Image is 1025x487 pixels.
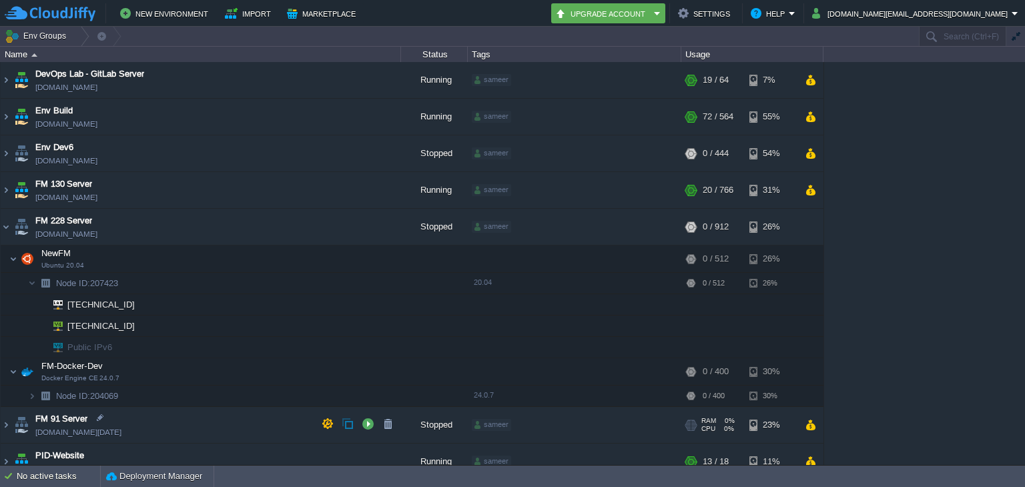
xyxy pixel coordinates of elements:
[749,246,793,272] div: 26%
[472,221,511,233] div: sameer
[401,99,468,135] div: Running
[472,111,511,123] div: sameer
[12,62,31,98] img: AMDAwAAAACH5BAEAAAAALAAAAAABAAEAAAICRAEAOw==
[36,316,44,336] img: AMDAwAAAACH5BAEAAAAALAAAAAABAAEAAAICRAEAOw==
[1,209,11,245] img: AMDAwAAAACH5BAEAAAAALAAAAAABAAEAAAICRAEAOw==
[402,47,467,62] div: Status
[468,47,681,62] div: Tags
[555,5,650,21] button: Upgrade Account
[703,135,729,171] div: 0 / 444
[35,191,97,204] span: [DOMAIN_NAME]
[66,294,137,315] span: [TECHNICAL_ID]
[721,417,735,425] span: 0%
[66,321,137,331] a: [TECHNICAL_ID]
[703,209,729,245] div: 0 / 912
[703,386,725,406] div: 0 / 400
[812,5,1012,21] button: [DOMAIN_NAME][EMAIL_ADDRESS][DOMAIN_NAME]
[1,99,11,135] img: AMDAwAAAACH5BAEAAAAALAAAAAABAAEAAAICRAEAOw==
[35,177,92,191] a: FM 130 Server
[472,456,511,468] div: sameer
[703,62,729,98] div: 19 / 64
[35,67,144,81] a: DevOps Lab - GitLab Server
[35,141,73,154] a: Env Dev6
[35,154,97,167] span: [DOMAIN_NAME]
[40,248,73,258] a: NewFMUbuntu 20.04
[721,425,734,433] span: 0%
[5,5,95,22] img: CloudJiffy
[56,391,90,401] span: Node ID:
[678,5,734,21] button: Settings
[749,99,793,135] div: 55%
[749,407,793,443] div: 23%
[401,62,468,98] div: Running
[401,444,468,480] div: Running
[1,407,11,443] img: AMDAwAAAACH5BAEAAAAALAAAAAABAAEAAAICRAEAOw==
[66,300,137,310] a: [TECHNICAL_ID]
[472,74,511,86] div: sameer
[35,227,97,241] span: [DOMAIN_NAME]
[749,444,793,480] div: 11%
[749,172,793,208] div: 31%
[35,214,92,227] a: FM 228 Server
[401,172,468,208] div: Running
[401,135,468,171] div: Stopped
[44,294,63,315] img: AMDAwAAAACH5BAEAAAAALAAAAAABAAEAAAICRAEAOw==
[703,273,725,294] div: 0 / 512
[749,386,793,406] div: 30%
[749,273,793,294] div: 26%
[35,412,87,426] a: FM 91 Server
[18,246,37,272] img: AMDAwAAAACH5BAEAAAAALAAAAAABAAEAAAICRAEAOw==
[701,417,716,425] span: RAM
[401,209,468,245] div: Stopped
[749,135,793,171] div: 54%
[12,99,31,135] img: AMDAwAAAACH5BAEAAAAALAAAAAABAAEAAAICRAEAOw==
[749,358,793,385] div: 30%
[17,466,100,487] div: No active tasks
[9,358,17,385] img: AMDAwAAAACH5BAEAAAAALAAAAAABAAEAAAICRAEAOw==
[44,337,63,358] img: AMDAwAAAACH5BAEAAAAALAAAAAABAAEAAAICRAEAOw==
[12,172,31,208] img: AMDAwAAAACH5BAEAAAAALAAAAAABAAEAAAICRAEAOw==
[55,278,120,289] a: Node ID:207423
[66,342,114,352] a: Public IPv6
[472,147,511,159] div: sameer
[1,62,11,98] img: AMDAwAAAACH5BAEAAAAALAAAAAABAAEAAAICRAEAOw==
[55,278,120,289] span: 207423
[36,273,55,294] img: AMDAwAAAACH5BAEAAAAALAAAAAABAAEAAAICRAEAOw==
[35,426,121,439] span: [DOMAIN_NAME][DATE]
[703,444,729,480] div: 13 / 18
[36,337,44,358] img: AMDAwAAAACH5BAEAAAAALAAAAAABAAEAAAICRAEAOw==
[703,358,729,385] div: 0 / 400
[120,5,212,21] button: New Environment
[12,135,31,171] img: AMDAwAAAACH5BAEAAAAALAAAAAABAAEAAAICRAEAOw==
[12,444,31,480] img: AMDAwAAAACH5BAEAAAAALAAAAAABAAEAAAICRAEAOw==
[66,337,114,358] span: Public IPv6
[703,172,733,208] div: 20 / 766
[36,386,55,406] img: AMDAwAAAACH5BAEAAAAALAAAAAABAAEAAAICRAEAOw==
[35,462,97,476] a: [DOMAIN_NAME]
[55,390,120,402] a: Node ID:204069
[41,262,84,270] span: Ubuntu 20.04
[106,470,202,483] button: Deployment Manager
[35,104,73,117] a: Env Build
[40,361,105,371] a: FM-Docker-DevDocker Engine CE 24.0.7
[703,246,729,272] div: 0 / 512
[703,99,733,135] div: 72 / 564
[225,5,275,21] button: Import
[18,358,37,385] img: AMDAwAAAACH5BAEAAAAALAAAAAABAAEAAAICRAEAOw==
[751,5,789,21] button: Help
[749,209,793,245] div: 26%
[5,27,71,45] button: Env Groups
[35,449,84,462] a: PID-Website
[41,374,119,382] span: Docker Engine CE 24.0.7
[28,386,36,406] img: AMDAwAAAACH5BAEAAAAALAAAAAABAAEAAAICRAEAOw==
[701,425,715,433] span: CPU
[28,273,36,294] img: AMDAwAAAACH5BAEAAAAALAAAAAABAAEAAAICRAEAOw==
[472,184,511,196] div: sameer
[474,278,492,286] span: 20.04
[56,278,90,288] span: Node ID:
[9,246,17,272] img: AMDAwAAAACH5BAEAAAAALAAAAAABAAEAAAICRAEAOw==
